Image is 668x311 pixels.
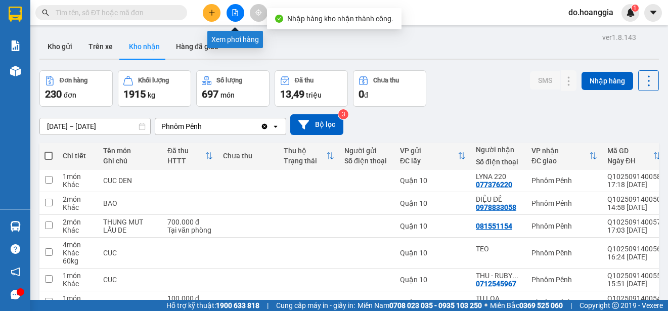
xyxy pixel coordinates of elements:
div: Số lượng [216,77,242,84]
span: kg [148,91,155,99]
div: BAO [103,199,157,207]
div: 1 món [63,294,93,302]
span: question-circle [11,244,20,254]
th: Toggle SortBy [395,143,471,169]
div: THUNG MUT LẨU DE [103,218,157,234]
div: Khác [63,249,93,257]
span: aim [255,9,262,16]
div: VP gửi [400,147,458,155]
span: check-circle [275,15,283,23]
div: Q102509140055 [607,272,661,280]
span: ... [512,272,518,280]
div: Số điện thoại [344,157,390,165]
svg: open [272,122,280,130]
span: do.hoanggia [560,6,621,19]
div: Quận 10 [400,249,466,257]
div: 100.000 đ [167,294,213,302]
button: Trên xe [80,34,121,59]
div: ĐC lấy [400,157,458,165]
div: Q102509140057 [607,218,661,226]
div: Q102509140050 [607,195,661,203]
span: notification [11,267,20,277]
div: DIỆU ĐẾ [476,195,521,203]
span: 697 [202,88,218,100]
div: 60 kg [63,257,93,265]
img: warehouse-icon [10,66,21,76]
div: Khác [63,280,93,288]
button: Khối lượng1915kg [118,70,191,107]
img: icon-new-feature [626,8,635,17]
div: Trạng thái [284,157,326,165]
div: Phnôm Pênh [531,276,597,284]
th: Toggle SortBy [162,143,218,169]
button: caret-down [644,4,662,22]
th: Toggle SortBy [279,143,339,169]
button: Chưa thu0đ [353,70,426,107]
span: Hỗ trợ kỹ thuật: [166,300,259,311]
div: Khác [63,181,93,189]
div: 15:51 [DATE] [607,280,661,288]
div: Đơn hàng [60,77,87,84]
div: Quận 10 [400,276,466,284]
span: đ [364,91,368,99]
div: THUNG [103,298,157,306]
div: VP nhận [531,147,589,155]
span: | [570,300,572,311]
span: Nhập hàng kho nhận thành công. [287,15,393,23]
strong: 0708 023 035 - 0935 103 250 [389,301,482,309]
div: 16:24 [DATE] [607,253,661,261]
span: Miền Bắc [490,300,563,311]
div: Phnôm Pênh [531,298,597,306]
div: TU LOA [476,294,521,302]
div: Khác [63,226,93,234]
div: 077376220 [476,181,512,189]
div: LYNA 220 [476,172,521,181]
button: Bộ lọc [290,114,343,135]
div: Thu hộ [284,147,326,155]
div: Chưa thu [373,77,399,84]
div: HTTT [167,157,205,165]
input: Select a date range. [40,118,150,135]
button: Đã thu13,49 triệu [275,70,348,107]
th: Toggle SortBy [526,143,602,169]
sup: 1 [632,5,639,12]
div: 1 món [63,172,93,181]
div: 700.000 đ [167,218,213,226]
div: Người nhận [476,146,521,154]
div: TEO [476,245,521,253]
button: Số lượng697món [196,70,270,107]
th: Toggle SortBy [602,143,666,169]
div: 0978833058 [476,203,516,211]
div: Quận 10 [400,176,466,185]
button: Kho nhận [121,34,168,59]
div: Xem phơi hàng [207,31,263,48]
span: đơn [64,91,76,99]
div: Số điện thoại [476,158,521,166]
div: Phnôm Pênh [531,222,597,230]
div: 14:58 [DATE] [607,203,661,211]
div: Ngày ĐH [607,157,653,165]
span: Miền Nam [358,300,482,311]
span: search [42,9,49,16]
button: Nhập hàng [582,72,633,90]
img: solution-icon [10,40,21,51]
span: 1915 [123,88,146,100]
div: 0712545967 [476,280,516,288]
div: Quận 10 [400,199,466,207]
div: Tên món [103,147,157,155]
input: Selected Phnôm Pênh. [203,121,204,131]
div: THU - RUBY REM [476,272,521,280]
div: 4 món [63,241,93,249]
button: Hàng đã giao [168,34,227,59]
div: ver 1.8.143 [602,32,636,43]
span: | [267,300,269,311]
button: Đơn hàng230đơn [39,70,113,107]
div: 1 món [63,272,93,280]
div: Mã GD [607,147,653,155]
img: warehouse-icon [10,221,21,232]
span: 13,49 [280,88,304,100]
div: ĐC giao [531,157,589,165]
input: Tìm tên, số ĐT hoặc mã đơn [56,7,175,18]
button: SMS [530,71,560,90]
button: aim [250,4,268,22]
